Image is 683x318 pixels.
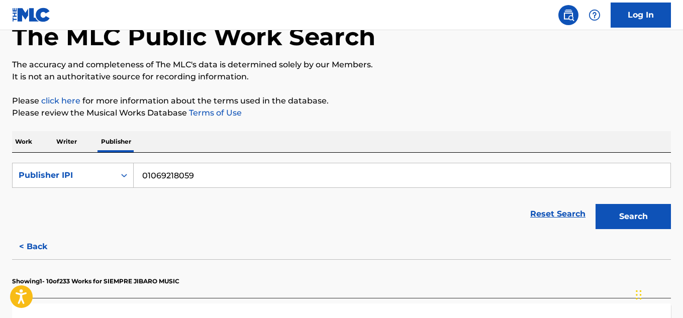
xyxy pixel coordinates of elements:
p: Writer [53,131,80,152]
p: Please for more information about the terms used in the database. [12,95,671,107]
a: Terms of Use [187,108,242,118]
iframe: Chat Widget [633,270,683,318]
button: < Back [12,234,72,259]
p: Please review the Musical Works Database [12,107,671,119]
img: MLC Logo [12,8,51,22]
a: Reset Search [525,203,591,225]
div: Help [584,5,605,25]
h1: The MLC Public Work Search [12,22,375,52]
p: Work [12,131,35,152]
p: Publisher [98,131,134,152]
div: Publisher IPI [19,169,109,181]
a: click here [41,96,80,105]
div: Widget de chat [633,270,683,318]
button: Search [596,204,671,229]
p: The accuracy and completeness of The MLC's data is determined solely by our Members. [12,59,671,71]
a: Log In [611,3,671,28]
a: Public Search [558,5,578,25]
div: Arrastrar [636,280,642,310]
img: search [562,9,574,21]
p: Showing 1 - 10 of 233 Works for SIEMPRE JIBARO MUSIC [12,277,179,286]
img: help [589,9,601,21]
form: Search Form [12,163,671,234]
p: It is not an authoritative source for recording information. [12,71,671,83]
